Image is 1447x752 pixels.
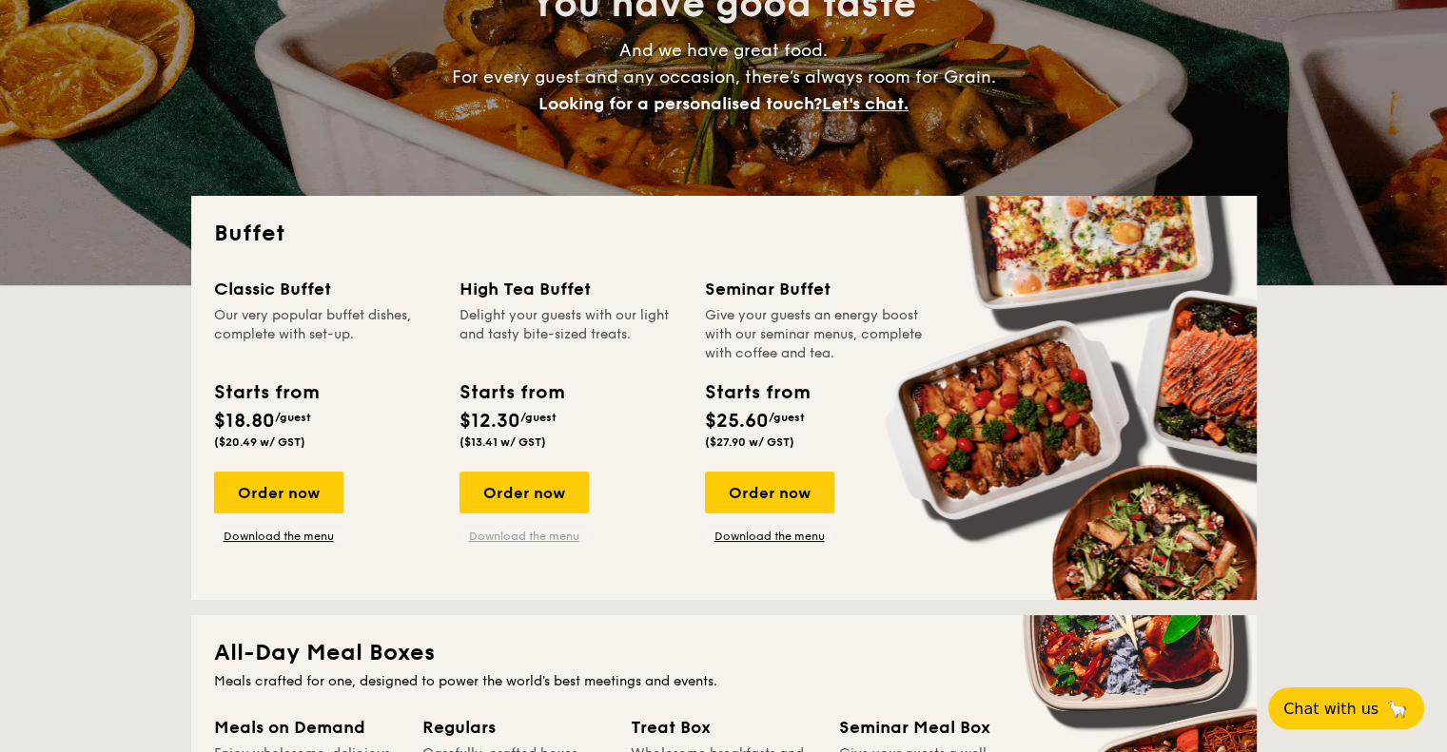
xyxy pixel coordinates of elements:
a: Download the menu [460,529,589,544]
div: Classic Buffet [214,276,437,302]
h2: All-Day Meal Boxes [214,638,1234,668]
div: Meals crafted for one, designed to power the world's best meetings and events. [214,672,1234,691]
span: ($13.41 w/ GST) [460,435,546,449]
span: Chat with us [1283,700,1379,718]
div: Order now [214,472,343,513]
span: /guest [769,411,805,424]
span: /guest [275,411,311,424]
span: 🦙 [1386,698,1409,720]
a: Download the menu [214,529,343,544]
div: Delight your guests with our light and tasty bite-sized treats. [460,306,682,363]
div: High Tea Buffet [460,276,682,302]
div: Seminar Buffet [705,276,928,302]
span: $18.80 [214,410,275,433]
div: Regulars [422,714,608,741]
a: Download the menu [705,529,834,544]
span: Looking for a personalised touch? [538,93,822,114]
span: ($27.90 w/ GST) [705,435,794,449]
span: $25.60 [705,410,769,433]
div: Starts from [705,378,809,407]
span: Let's chat. [822,93,909,114]
span: ($20.49 w/ GST) [214,435,305,449]
span: /guest [520,411,557,424]
span: And we have great food. For every guest and any occasion, there’s always room for Grain. [452,40,996,114]
div: Seminar Meal Box [839,714,1025,741]
div: Meals on Demand [214,714,400,741]
div: Starts from [460,378,563,407]
div: Give your guests an energy boost with our seminar menus, complete with coffee and tea. [705,306,928,363]
h2: Buffet [214,219,1234,249]
div: Treat Box [631,714,816,741]
span: $12.30 [460,410,520,433]
button: Chat with us🦙 [1268,687,1424,729]
div: Order now [705,472,834,513]
div: Our very popular buffet dishes, complete with set-up. [214,306,437,363]
div: Starts from [214,378,318,407]
div: Order now [460,472,589,513]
